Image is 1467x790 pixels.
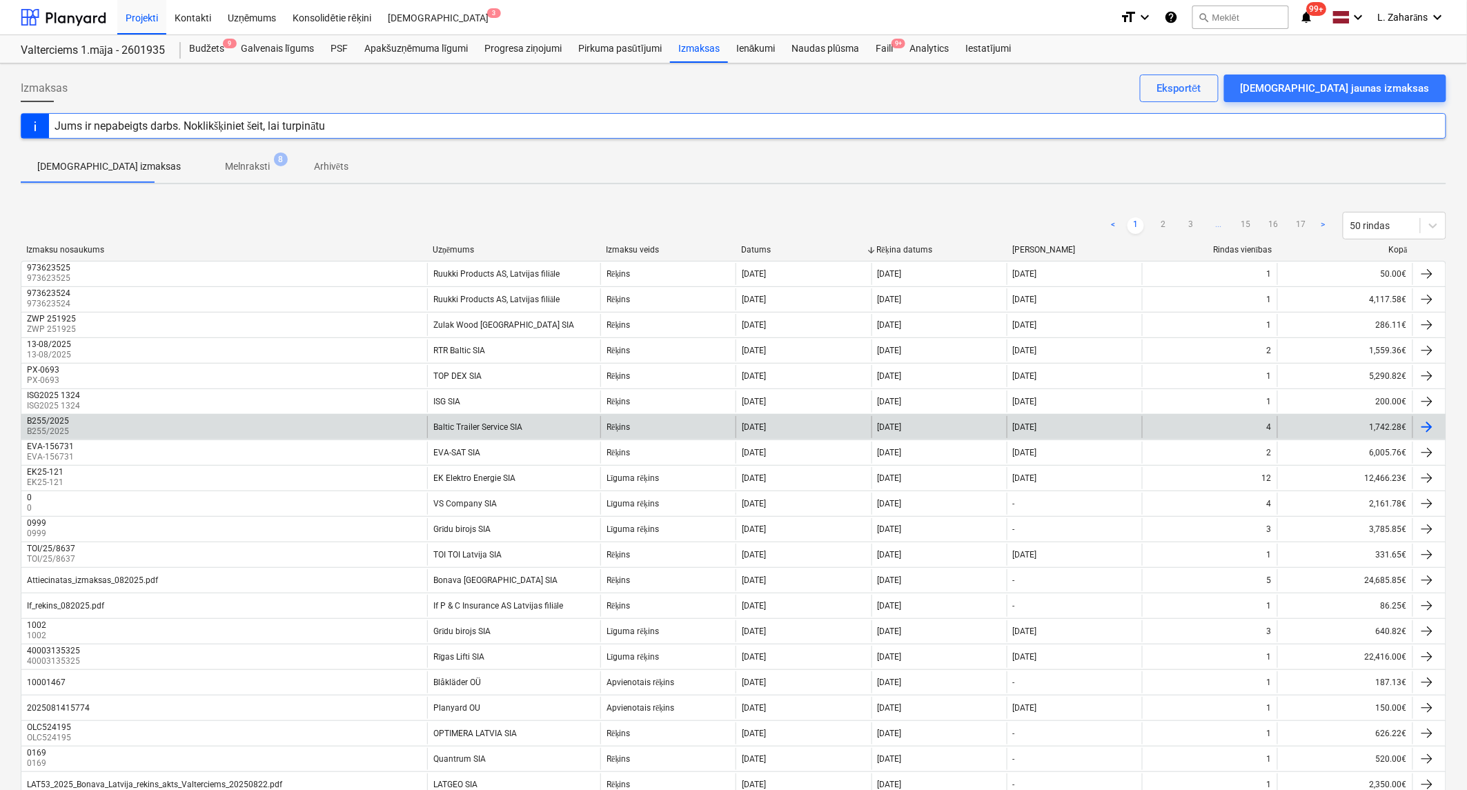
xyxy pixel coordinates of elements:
a: Progresa ziņojumi [476,35,570,63]
div: 1,559.36€ [1277,339,1412,362]
a: Next page [1315,217,1332,234]
div: [DATE] [878,269,902,279]
div: 2 [1267,346,1272,355]
div: [DATE] [742,473,766,483]
div: [DATE] [878,626,902,636]
div: [DATE] [1013,295,1037,304]
p: TOI/25/8637 [27,553,78,565]
div: [DATE] [1013,703,1037,713]
a: Naudas plūsma [784,35,868,63]
div: - [1013,678,1015,687]
div: 187.13€ [1277,671,1412,693]
span: 9 [223,39,237,48]
div: EK25-121 [27,467,63,477]
div: 1002 [27,620,46,630]
div: 973623525 [27,263,70,273]
div: TOP DEX SIA [433,371,482,381]
div: [DATE] [1013,320,1037,330]
a: Page 15 [1238,217,1254,234]
div: Rēķins [607,295,630,305]
a: Faili9+ [867,35,901,63]
div: If P & C Insurance AS Latvijas filiāle [433,601,563,611]
a: Page 2 [1155,217,1172,234]
div: OPTIMERA LATVIA SIA [433,729,517,738]
div: 1 [1267,371,1272,381]
div: Rēķins [607,729,630,739]
div: 1 [1267,269,1272,279]
div: TOI/25/8637 [27,544,75,553]
div: Izmaksu veids [606,245,730,255]
div: [DATE] [878,575,902,585]
div: [DATE] [742,397,766,406]
div: [DATE] [1013,626,1037,636]
div: [DATE] [878,678,902,687]
div: [DATE] [878,601,902,611]
div: Līguma rēķins [607,626,659,637]
div: 1 [1267,729,1272,738]
i: keyboard_arrow_down [1430,9,1446,26]
div: EVA-SAT SIA [433,448,480,457]
div: [DATE] [742,295,766,304]
div: [DATE] [742,729,766,738]
p: 0169 [27,758,49,769]
div: Līguma rēķins [607,524,659,535]
div: [DATE] [742,780,766,789]
a: Pirkuma pasūtījumi [570,35,670,63]
div: TOI TOI Latvija SIA [433,550,502,560]
div: [DATE] [1013,397,1037,406]
p: OLC524195 [27,732,74,744]
span: L. Zaharāns [1378,12,1428,23]
div: 3 [1267,524,1272,534]
a: Izmaksas [670,35,728,63]
div: PSF [322,35,356,63]
div: Uzņēmums [433,245,595,255]
div: 4 [1267,422,1272,432]
div: Baltic Trailer Service SIA [433,422,522,432]
a: Analytics [901,35,957,63]
div: [DATE] [878,780,902,789]
a: Iestatījumi [957,35,1019,63]
div: [DATE] [1013,473,1037,483]
div: Rēķins [607,601,630,611]
div: If_rekins_082025.pdf [27,601,104,611]
div: 1 [1267,678,1272,687]
a: Previous page [1105,217,1122,234]
div: [DATE] [878,320,902,330]
div: 24,685.85€ [1277,569,1412,591]
div: Rēķins [607,397,630,407]
a: Page 1 is your current page [1128,217,1144,234]
div: [DATE] [742,269,766,279]
div: Bonava [GEOGRAPHIC_DATA] SIA [433,575,558,585]
div: Rēķins [607,346,630,356]
a: Apakšuzņēmuma līgumi [356,35,476,63]
p: EVA-156731 [27,451,77,463]
p: 1002 [27,630,49,642]
a: Budžets9 [181,35,233,63]
div: 626.22€ [1277,722,1412,744]
span: 3 [487,8,501,18]
div: Grīdu birojs SIA [433,626,491,637]
a: Page 3 [1183,217,1199,234]
div: B255/2025 [27,416,69,426]
div: Ruukki Products AS, Latvijas filiāle [433,295,560,305]
div: Jums ir nepabeigts darbs. Noklikšķiniet šeit, lai turpinātu [55,119,326,132]
div: - [1013,754,1015,764]
div: Rēķins [607,320,630,330]
div: - [1013,601,1015,611]
p: PX-0693 [27,375,62,386]
div: Līguma rēķins [607,473,659,484]
div: [DATE] [1013,652,1037,662]
div: 1 [1267,550,1272,560]
div: [DATE] [878,499,902,508]
div: LATGEO SIA [433,780,477,789]
div: Grīdu birojs SIA [433,524,491,535]
div: Līguma rēķins [607,652,659,662]
a: Ienākumi [728,35,784,63]
div: Rēķins [607,269,630,279]
button: Meklēt [1192,6,1289,29]
div: 2025081415774 [27,703,90,713]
